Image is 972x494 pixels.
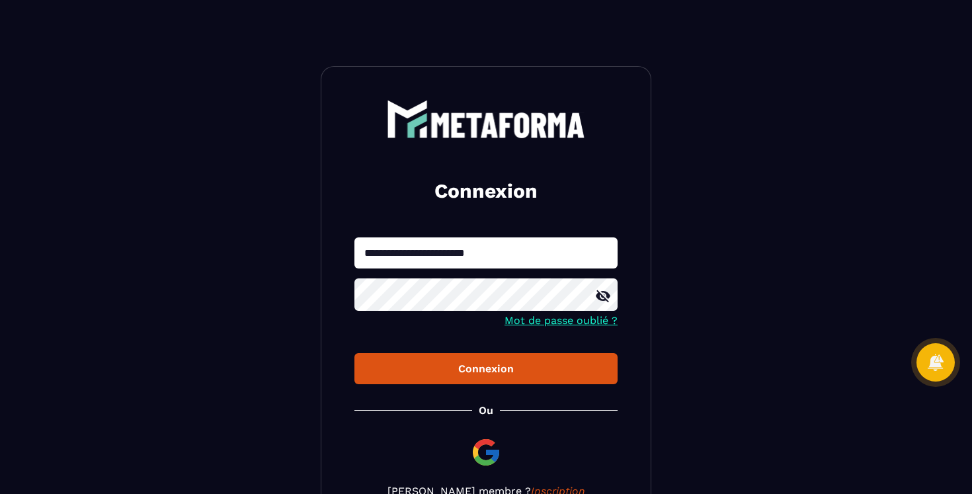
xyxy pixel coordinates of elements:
[354,100,618,138] a: logo
[354,353,618,384] button: Connexion
[370,178,602,204] h2: Connexion
[479,404,493,417] p: Ou
[470,436,502,468] img: google
[505,314,618,327] a: Mot de passe oublié ?
[387,100,585,138] img: logo
[365,362,607,375] div: Connexion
